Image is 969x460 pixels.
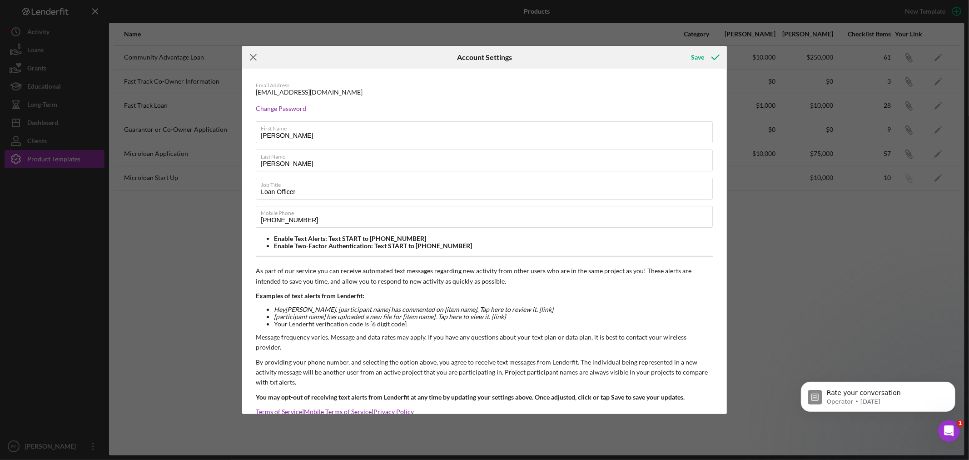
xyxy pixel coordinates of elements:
p: As part of our service you can receive automated text messages regarding new activity from other ... [256,266,713,286]
span: 1 [957,420,964,427]
p: You may opt-out of receiving text alerts from Lenderfit at any time by updating your settings abo... [256,392,713,402]
p: Examples of text alerts from Lenderfit: [256,291,713,301]
label: Job Title [261,178,713,188]
label: First Name [261,122,713,132]
div: [EMAIL_ADDRESS][DOMAIN_NAME] [256,89,363,96]
p: By providing your phone number, and selecting the option above, you agree to receive text message... [256,357,713,388]
button: Save [682,48,727,66]
li: Hey [PERSON_NAME] , [participant name] has commented on [item name]. Tap here to review it. [link] [274,306,713,313]
div: Email Address [256,82,713,89]
iframe: Intercom notifications message [787,363,969,435]
h6: Account Settings [457,53,512,61]
a: Mobile Terms of Service [304,408,372,415]
a: Terms of Service [256,408,302,415]
div: Change Password [256,105,713,112]
li: Enable Two-Factor Authentication: Text START to [PHONE_NUMBER] [274,242,713,250]
p: | | [256,407,713,417]
li: [participant name] has uploaded a new file for [item name]. Tap here to view it. [link] [274,313,713,320]
div: Save [691,48,704,66]
li: Your Lenderfit verification code is [6 digit code] [274,320,713,328]
iframe: Intercom live chat [938,420,960,442]
li: Enable Text Alerts: Text START to [PHONE_NUMBER] [274,235,713,242]
label: Mobile Phone [261,206,713,216]
p: Message frequency varies. Message and data rates may apply. If you have any questions about your ... [256,332,713,353]
a: Privacy Policy [373,408,414,415]
label: Last Name [261,150,713,160]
